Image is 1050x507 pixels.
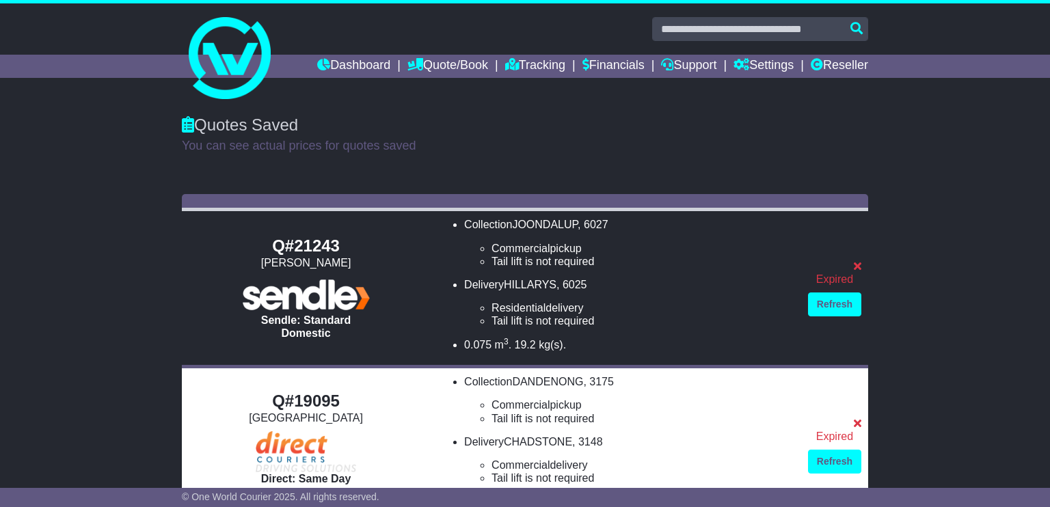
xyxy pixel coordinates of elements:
[492,399,550,411] span: Commercial
[256,431,357,472] img: Direct: Same Day Regular Courier
[492,412,794,425] li: Tail lift is not required
[572,436,602,448] span: , 3148
[582,55,645,78] a: Financials
[515,339,536,351] span: 19.2
[464,375,794,425] li: Collection
[504,436,572,448] span: CHADSTONE
[495,339,511,351] span: m .
[808,430,861,443] div: Expired
[407,55,488,78] a: Quote/Book
[512,219,578,230] span: JOONDALUP
[492,243,550,254] span: Commercial
[583,376,613,387] span: , 3175
[505,55,565,78] a: Tracking
[539,339,566,351] span: kg(s).
[808,450,861,474] a: Refresh
[578,219,608,230] span: , 6027
[492,242,794,255] li: pickup
[464,435,794,485] li: Delivery
[512,376,583,387] span: DANDENONG
[504,337,509,346] sup: 3
[189,236,423,256] div: Q#21243
[182,115,868,135] div: Quotes Saved
[492,314,794,327] li: Tail lift is not required
[464,339,492,351] span: 0.075
[492,458,794,471] li: delivery
[464,218,794,268] li: Collection
[182,491,379,502] span: © One World Courier 2025. All rights reserved.
[189,411,423,424] div: [GEOGRAPHIC_DATA]
[492,459,550,471] span: Commercial
[808,273,861,286] div: Expired
[504,279,556,290] span: HILLARYS
[811,55,868,78] a: Reseller
[556,279,587,290] span: , 6025
[492,398,794,411] li: pickup
[733,55,794,78] a: Settings
[261,314,351,339] span: Sendle: Standard Domestic
[464,278,794,328] li: Delivery
[182,139,868,154] p: You can see actual prices for quotes saved
[661,55,716,78] a: Support
[492,471,794,484] li: Tail lift is not required
[492,302,546,314] span: Residential
[492,255,794,268] li: Tail lift is not required
[189,392,423,411] div: Q#19095
[238,276,375,314] img: Sendle: Standard Domestic
[189,256,423,269] div: [PERSON_NAME]
[317,55,390,78] a: Dashboard
[808,292,861,316] a: Refresh
[492,301,794,314] li: delivery
[261,473,351,497] span: Direct: Same Day Regular Courier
